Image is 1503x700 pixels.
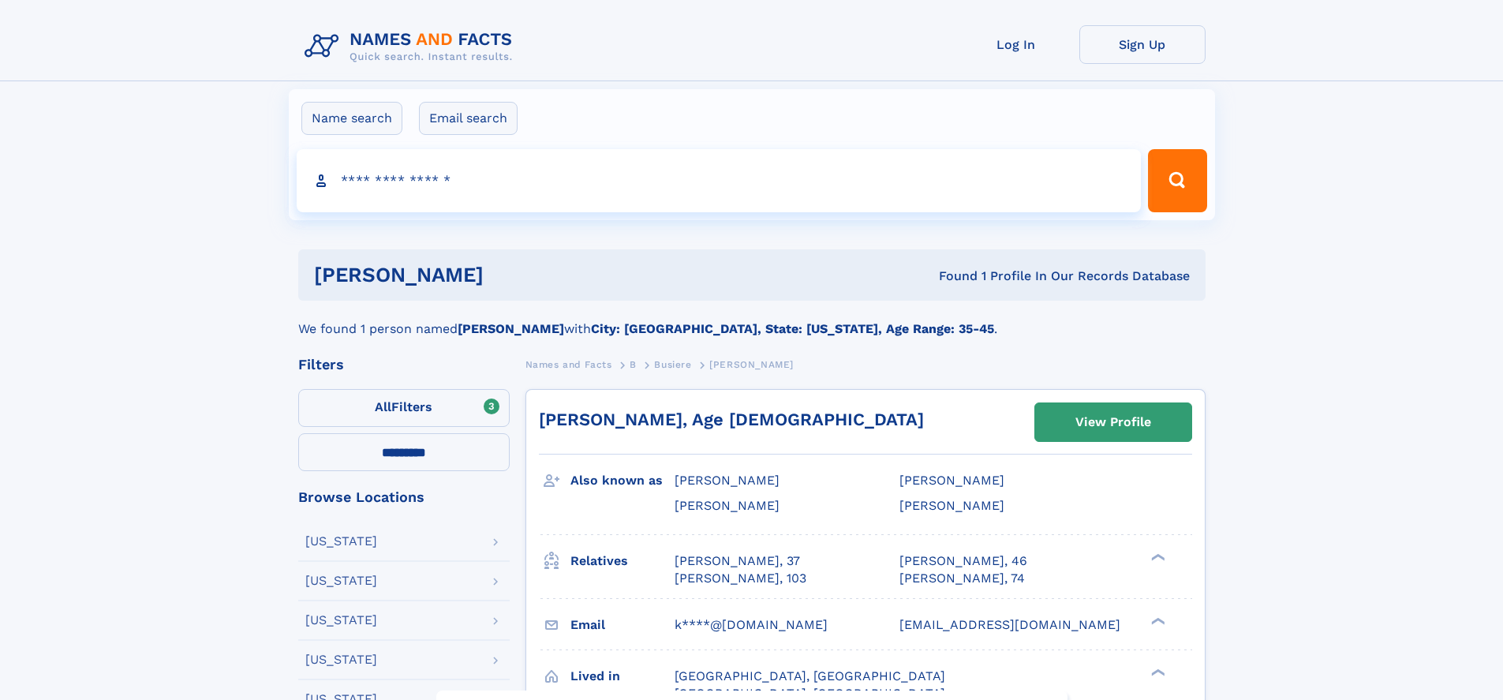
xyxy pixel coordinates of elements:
[298,490,510,504] div: Browse Locations
[1147,667,1166,677] div: ❯
[375,399,391,414] span: All
[899,552,1027,570] a: [PERSON_NAME], 46
[899,473,1004,488] span: [PERSON_NAME]
[305,535,377,548] div: [US_STATE]
[675,498,780,513] span: [PERSON_NAME]
[1148,149,1206,212] button: Search Button
[298,25,525,68] img: Logo Names and Facts
[305,614,377,627] div: [US_STATE]
[314,265,712,285] h1: [PERSON_NAME]
[419,102,518,135] label: Email search
[899,498,1004,513] span: [PERSON_NAME]
[1147,616,1166,626] div: ❯
[1075,404,1151,440] div: View Profile
[899,617,1120,632] span: [EMAIL_ADDRESS][DOMAIN_NAME]
[570,612,675,638] h3: Email
[298,357,510,372] div: Filters
[675,570,806,587] a: [PERSON_NAME], 103
[298,301,1206,339] div: We found 1 person named with .
[654,359,691,370] span: Busiere
[675,552,800,570] a: [PERSON_NAME], 37
[675,473,780,488] span: [PERSON_NAME]
[630,354,637,374] a: B
[591,321,994,336] b: City: [GEOGRAPHIC_DATA], State: [US_STATE], Age Range: 35-45
[570,548,675,575] h3: Relatives
[305,653,377,666] div: [US_STATE]
[953,25,1079,64] a: Log In
[1035,403,1191,441] a: View Profile
[675,668,945,683] span: [GEOGRAPHIC_DATA], [GEOGRAPHIC_DATA]
[1147,552,1166,562] div: ❯
[899,570,1025,587] a: [PERSON_NAME], 74
[570,663,675,690] h3: Lived in
[711,268,1190,285] div: Found 1 Profile In Our Records Database
[654,354,691,374] a: Busiere
[709,359,794,370] span: [PERSON_NAME]
[630,359,637,370] span: B
[458,321,564,336] b: [PERSON_NAME]
[298,389,510,427] label: Filters
[297,149,1142,212] input: search input
[525,354,612,374] a: Names and Facts
[1079,25,1206,64] a: Sign Up
[570,467,675,494] h3: Also known as
[539,410,924,429] a: [PERSON_NAME], Age [DEMOGRAPHIC_DATA]
[305,575,377,587] div: [US_STATE]
[301,102,402,135] label: Name search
